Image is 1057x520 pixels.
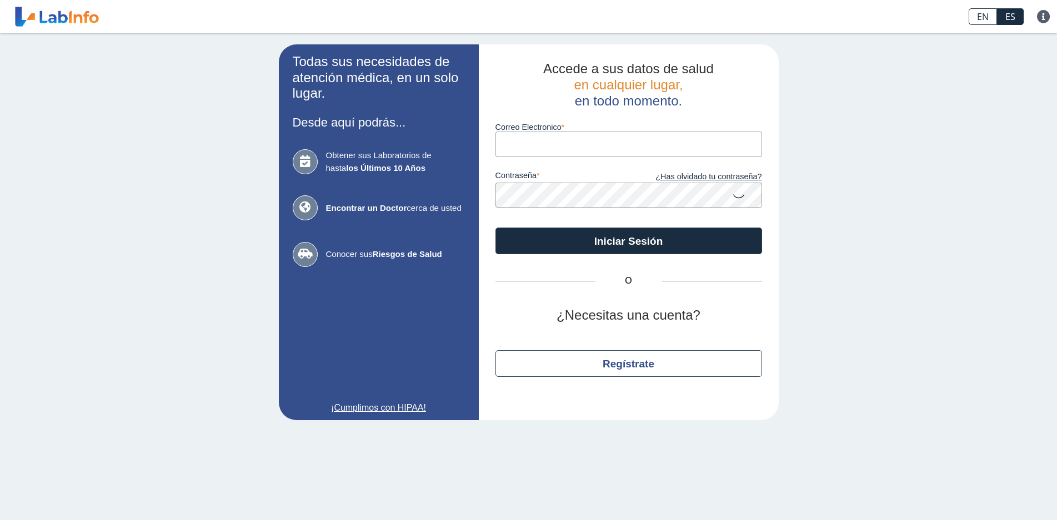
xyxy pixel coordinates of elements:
[326,248,465,261] span: Conocer sus
[595,274,662,287] span: O
[495,228,762,254] button: Iniciar Sesión
[346,163,425,173] b: los Últimos 10 Años
[326,203,407,213] b: Encontrar un Doctor
[293,54,465,102] h2: Todas sus necesidades de atención médica, en un solo lugar.
[575,93,682,108] span: en todo momento.
[293,115,465,129] h3: Desde aquí podrás...
[373,249,442,259] b: Riesgos de Salud
[495,123,762,132] label: Correo Electronico
[495,350,762,377] button: Regístrate
[495,307,762,324] h2: ¿Necesitas una cuenta?
[543,61,714,76] span: Accede a sus datos de salud
[969,8,997,25] a: EN
[293,401,465,415] a: ¡Cumplimos con HIPAA!
[326,202,465,215] span: cerca de usted
[495,171,629,183] label: contraseña
[997,8,1024,25] a: ES
[629,171,762,183] a: ¿Has olvidado tu contraseña?
[574,77,683,92] span: en cualquier lugar,
[326,149,465,174] span: Obtener sus Laboratorios de hasta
